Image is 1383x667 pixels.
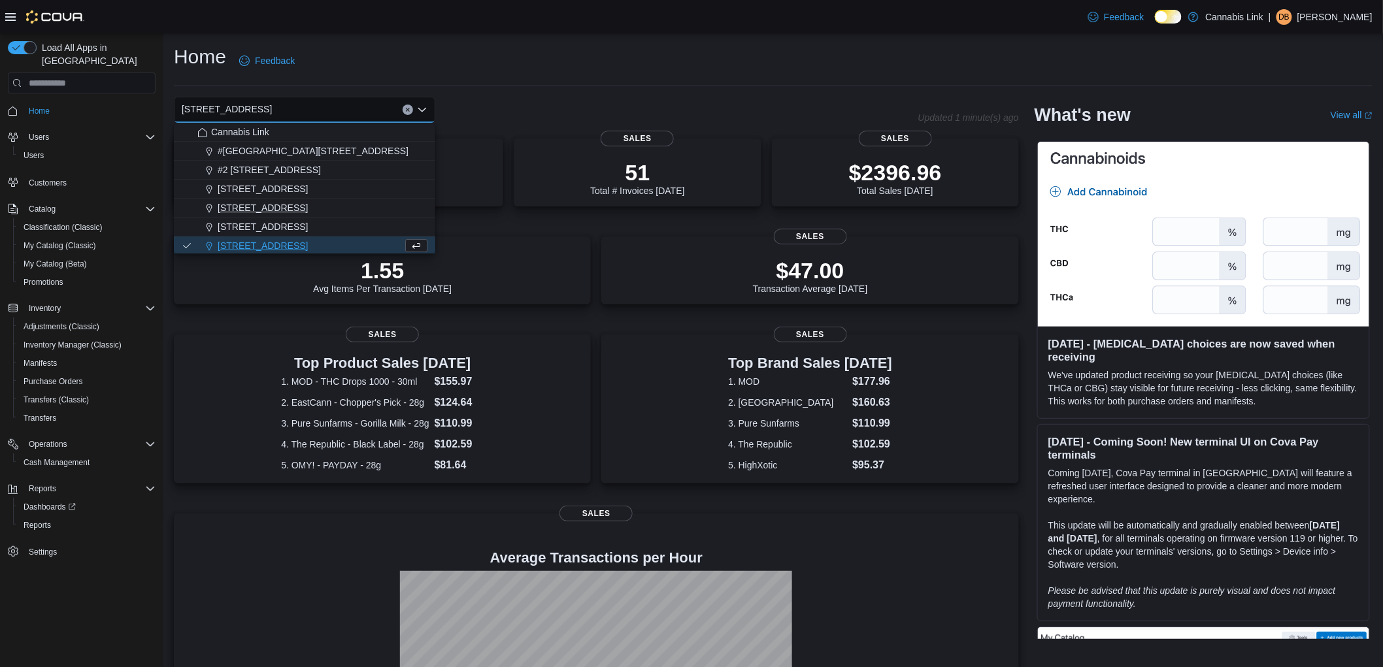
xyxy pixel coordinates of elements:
span: Inventory [24,301,156,316]
span: Reports [24,520,51,530]
dd: $110.99 [435,415,484,431]
dd: $102.59 [852,436,892,452]
a: Manifests [18,355,62,371]
span: Sales [559,506,633,521]
button: Reports [3,480,161,498]
button: #[GEOGRAPHIC_DATA][STREET_ADDRESS] [174,142,435,161]
button: Users [24,129,54,145]
button: Adjustments (Classic) [13,317,161,336]
h3: Top Product Sales [DATE] [281,355,484,371]
span: [STREET_ADDRESS] [218,182,308,195]
button: [STREET_ADDRESS] [174,236,435,255]
button: Purchase Orders [13,372,161,391]
button: Users [13,146,161,165]
span: Feedback [255,54,295,67]
a: My Catalog (Beta) [18,256,92,272]
p: | [1269,9,1271,25]
p: Cannabis Link [1205,9,1263,25]
span: Home [29,106,50,116]
dt: 1. MOD [728,375,847,388]
a: Dashboards [13,498,161,516]
span: Settings [29,547,57,557]
button: Inventory [3,299,161,317]
span: Manifests [24,358,57,368]
dd: $177.96 [852,374,892,389]
span: Manifests [18,355,156,371]
button: My Catalog (Classic) [13,236,161,255]
span: Inventory [29,303,61,314]
span: DB [1279,9,1290,25]
h3: [DATE] - [MEDICAL_DATA] choices are now saved when receiving [1048,337,1359,363]
span: Dashboards [24,502,76,512]
dt: 2. [GEOGRAPHIC_DATA] [728,396,847,409]
button: Manifests [13,354,161,372]
span: Adjustments (Classic) [18,319,156,334]
p: We've updated product receiving so your [MEDICAL_DATA] choices (like THCa or CBG) stay visible fo... [1048,368,1359,408]
button: Customers [3,172,161,191]
div: Transaction Average [DATE] [753,257,868,294]
span: [STREET_ADDRESS] [218,220,308,233]
button: Operations [3,435,161,453]
button: [STREET_ADDRESS] [174,199,435,218]
span: #2 [STREET_ADDRESS] [218,163,321,176]
p: Coming [DATE], Cova Pay terminal in [GEOGRAPHIC_DATA] will feature a refreshed user interface des... [1048,466,1359,506]
a: Inventory Manager (Classic) [18,337,127,353]
span: Dashboards [18,499,156,515]
h1: Home [174,44,226,70]
a: View allExternal link [1331,110,1373,120]
span: Sales [774,229,847,244]
button: Settings [3,542,161,561]
button: Transfers [13,409,161,427]
span: Inventory Manager (Classic) [24,340,122,350]
span: Cannabis Link [211,125,269,138]
button: Users [3,128,161,146]
dt: 1. MOD - THC Drops 1000 - 30ml [281,375,429,388]
dd: $102.59 [435,436,484,452]
span: Purchase Orders [24,376,83,387]
span: My Catalog (Classic) [24,240,96,251]
p: This update will be automatically and gradually enabled between , for all terminals operating on ... [1048,519,1359,571]
span: Sales [859,131,932,146]
span: Catalog [24,201,156,217]
button: Transfers (Classic) [13,391,161,409]
button: [STREET_ADDRESS] [174,218,435,236]
h3: [DATE] - Coming Soon! New terminal UI on Cova Pay terminals [1048,435,1359,461]
span: Adjustments (Classic) [24,321,99,332]
span: Settings [24,544,156,560]
div: Total Sales [DATE] [849,159,942,196]
dt: 4. The Republic - Black Label - 28g [281,438,429,451]
dd: $160.63 [852,395,892,410]
span: Reports [18,517,156,533]
span: Transfers (Classic) [24,395,89,405]
button: Close list of options [417,105,427,115]
div: Total # Invoices [DATE] [590,159,684,196]
a: Users [18,148,49,163]
span: [STREET_ADDRESS] [182,101,272,117]
a: Feedback [1083,4,1149,30]
dt: 3. Pure Sunfarms [728,417,847,430]
a: Classification (Classic) [18,220,108,235]
a: Feedback [234,48,300,74]
nav: Complex example [8,96,156,595]
span: Sales [774,327,847,342]
button: Clear input [403,105,413,115]
dd: $81.64 [435,457,484,473]
span: Customers [29,178,67,188]
span: My Catalog (Beta) [18,256,156,272]
span: Promotions [18,274,156,290]
dt: 5. OMY! - PAYDAY - 28g [281,459,429,472]
h2: What's new [1035,105,1131,125]
button: Promotions [13,273,161,291]
div: David Barraclough [1276,9,1292,25]
a: Transfers (Classic) [18,392,94,408]
span: Classification (Classic) [18,220,156,235]
button: Reports [13,516,161,534]
span: My Catalog (Classic) [18,238,156,253]
dt: 4. The Republic [728,438,847,451]
button: Operations [24,436,73,452]
span: Promotions [24,277,63,287]
dt: 5. HighXotic [728,459,847,472]
button: Inventory Manager (Classic) [13,336,161,354]
a: Settings [24,544,62,560]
